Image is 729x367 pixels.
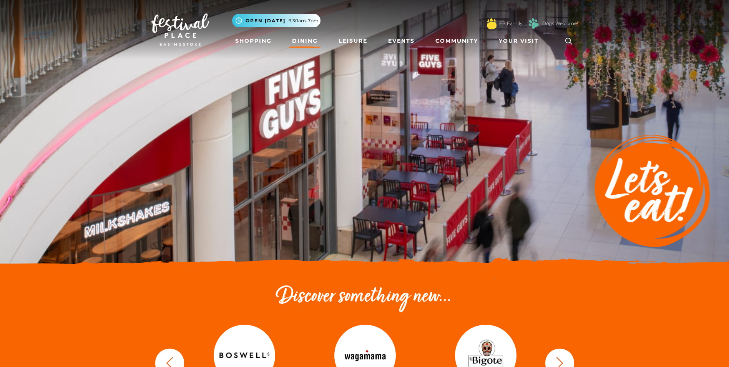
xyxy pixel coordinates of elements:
[499,37,539,45] span: Your Visit
[385,34,418,48] a: Events
[289,17,319,24] span: 9.30am-7pm
[232,14,320,27] button: Open [DATE] 9.30am-7pm
[542,20,578,27] a: Dogs Welcome!
[432,34,481,48] a: Community
[289,34,321,48] a: Dining
[151,13,209,46] img: Festival Place Logo
[335,34,370,48] a: Leisure
[496,34,546,48] a: Your Visit
[246,17,286,24] span: Open [DATE]
[232,34,275,48] a: Shopping
[499,20,522,27] a: FP Family
[151,285,578,309] h2: Discover something new...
